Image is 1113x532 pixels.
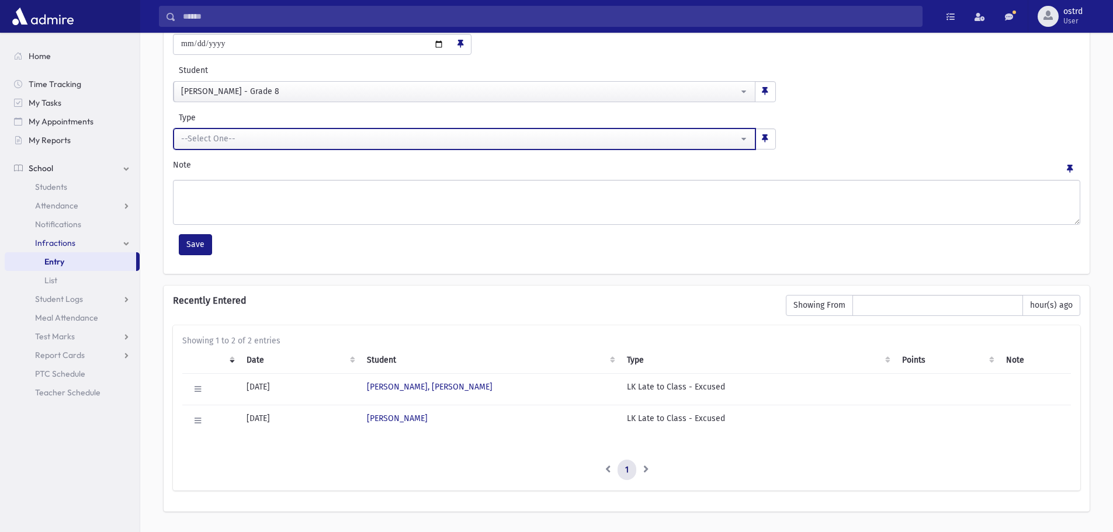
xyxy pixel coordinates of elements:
[5,346,140,364] a: Report Cards
[173,295,774,306] h6: Recently Entered
[367,413,428,423] a: [PERSON_NAME]
[35,387,100,398] span: Teacher Schedule
[173,112,474,124] label: Type
[35,368,85,379] span: PTC Schedule
[5,159,140,178] a: School
[35,219,81,230] span: Notifications
[5,252,136,271] a: Entry
[999,347,1071,374] th: Note
[620,347,895,374] th: Type: activate to sort column ascending
[44,275,57,286] span: List
[5,75,140,93] a: Time Tracking
[240,373,360,405] td: [DATE]
[5,215,140,234] a: Notifications
[35,182,67,192] span: Students
[29,163,53,173] span: School
[5,93,140,112] a: My Tasks
[35,294,83,304] span: Student Logs
[5,131,140,149] a: My Reports
[181,133,738,145] div: --Select One--
[5,364,140,383] a: PTC Schedule
[176,6,922,27] input: Search
[1063,16,1083,26] span: User
[620,373,895,405] td: LK Late to Class - Excused
[5,308,140,327] a: Meal Attendance
[29,135,71,145] span: My Reports
[173,64,575,77] label: Student
[174,81,755,102] button: Gross, Eli - Grade 8
[895,347,999,374] th: Points: activate to sort column ascending
[5,112,140,131] a: My Appointments
[360,347,620,374] th: Student: activate to sort column ascending
[9,5,77,28] img: AdmirePro
[1022,295,1080,316] span: hour(s) ago
[5,327,140,346] a: Test Marks
[181,85,738,98] div: [PERSON_NAME] - Grade 8
[179,234,212,255] button: Save
[35,350,85,360] span: Report Cards
[1063,7,1083,16] span: ostrd
[29,51,51,61] span: Home
[173,159,191,175] label: Note
[5,234,140,252] a: Infractions
[182,335,1071,347] div: Showing 1 to 2 of 2 entries
[5,47,140,65] a: Home
[5,271,140,290] a: List
[174,128,755,149] button: --Select One--
[240,405,360,436] td: [DATE]
[5,383,140,402] a: Teacher Schedule
[620,405,895,436] td: LK Late to Class - Excused
[44,256,64,267] span: Entry
[5,178,140,196] a: Students
[29,116,93,127] span: My Appointments
[29,79,81,89] span: Time Tracking
[29,98,61,108] span: My Tasks
[240,347,360,374] th: Date: activate to sort column ascending
[367,382,493,392] a: [PERSON_NAME], [PERSON_NAME]
[618,460,636,481] a: 1
[35,331,75,342] span: Test Marks
[786,295,853,316] span: Showing From
[5,290,140,308] a: Student Logs
[5,196,140,215] a: Attendance
[35,238,75,248] span: Infractions
[35,200,78,211] span: Attendance
[35,312,98,323] span: Meal Attendance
